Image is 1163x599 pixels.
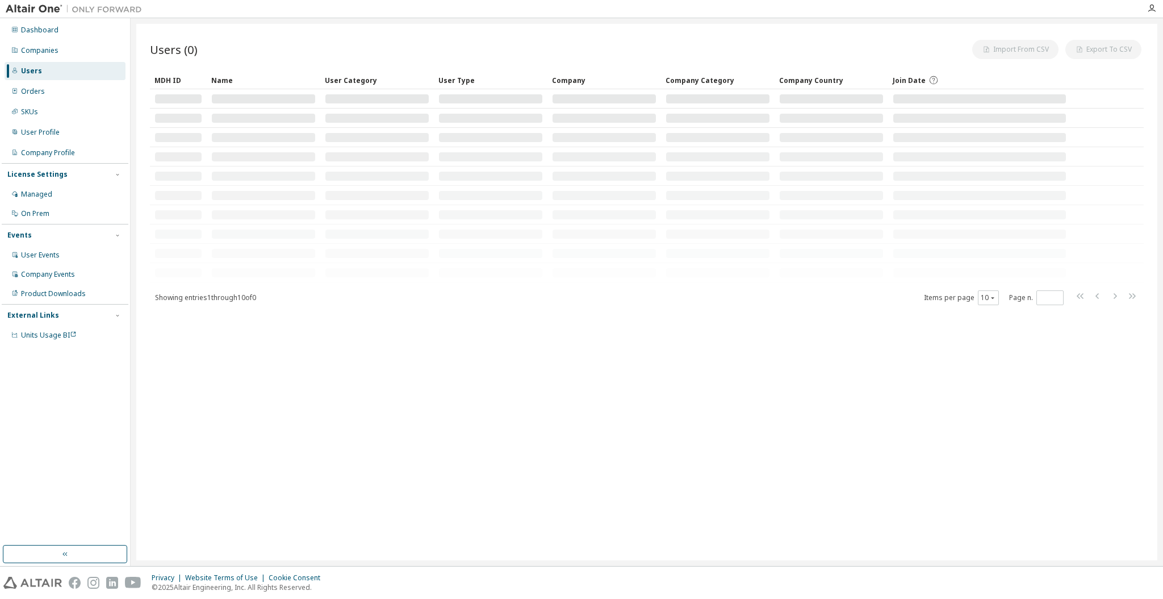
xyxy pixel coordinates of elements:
span: Users (0) [150,41,198,57]
div: External Links [7,311,59,320]
div: Companies [21,46,58,55]
div: Managed [21,190,52,199]
div: Cookie Consent [269,573,327,583]
div: Dashboard [21,26,58,35]
span: Page n. [1009,290,1064,305]
span: Units Usage BI [21,330,77,340]
span: Showing entries 1 through 10 of 0 [155,293,256,302]
span: Join Date [893,76,926,85]
div: Company Country [779,71,884,89]
img: youtube.svg [125,577,141,589]
div: License Settings [7,170,68,179]
div: MDH ID [154,71,202,89]
p: © 2025 Altair Engineering, Inc. All Rights Reserved. [152,583,327,592]
img: instagram.svg [87,577,99,589]
div: Company Profile [21,148,75,157]
div: User Category [325,71,429,89]
button: Import From CSV [972,40,1059,59]
button: Export To CSV [1065,40,1141,59]
div: On Prem [21,209,49,218]
div: Company Events [21,270,75,279]
img: altair_logo.svg [3,577,62,589]
div: Events [7,231,32,240]
div: Company [552,71,656,89]
span: Items per page [924,290,999,305]
div: Company Category [666,71,770,89]
div: Product Downloads [21,289,86,298]
svg: Date when the user was first added or directly signed up. If the user was deleted and later re-ad... [928,75,939,85]
img: Altair One [6,3,148,15]
div: Users [21,66,42,76]
div: Website Terms of Use [185,573,269,583]
div: User Profile [21,128,60,137]
div: User Type [438,71,543,89]
div: Privacy [152,573,185,583]
button: 10 [981,293,996,302]
div: Name [211,71,316,89]
div: Orders [21,87,45,96]
img: linkedin.svg [106,577,118,589]
div: User Events [21,251,60,260]
div: SKUs [21,107,38,117]
img: facebook.svg [69,577,81,589]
